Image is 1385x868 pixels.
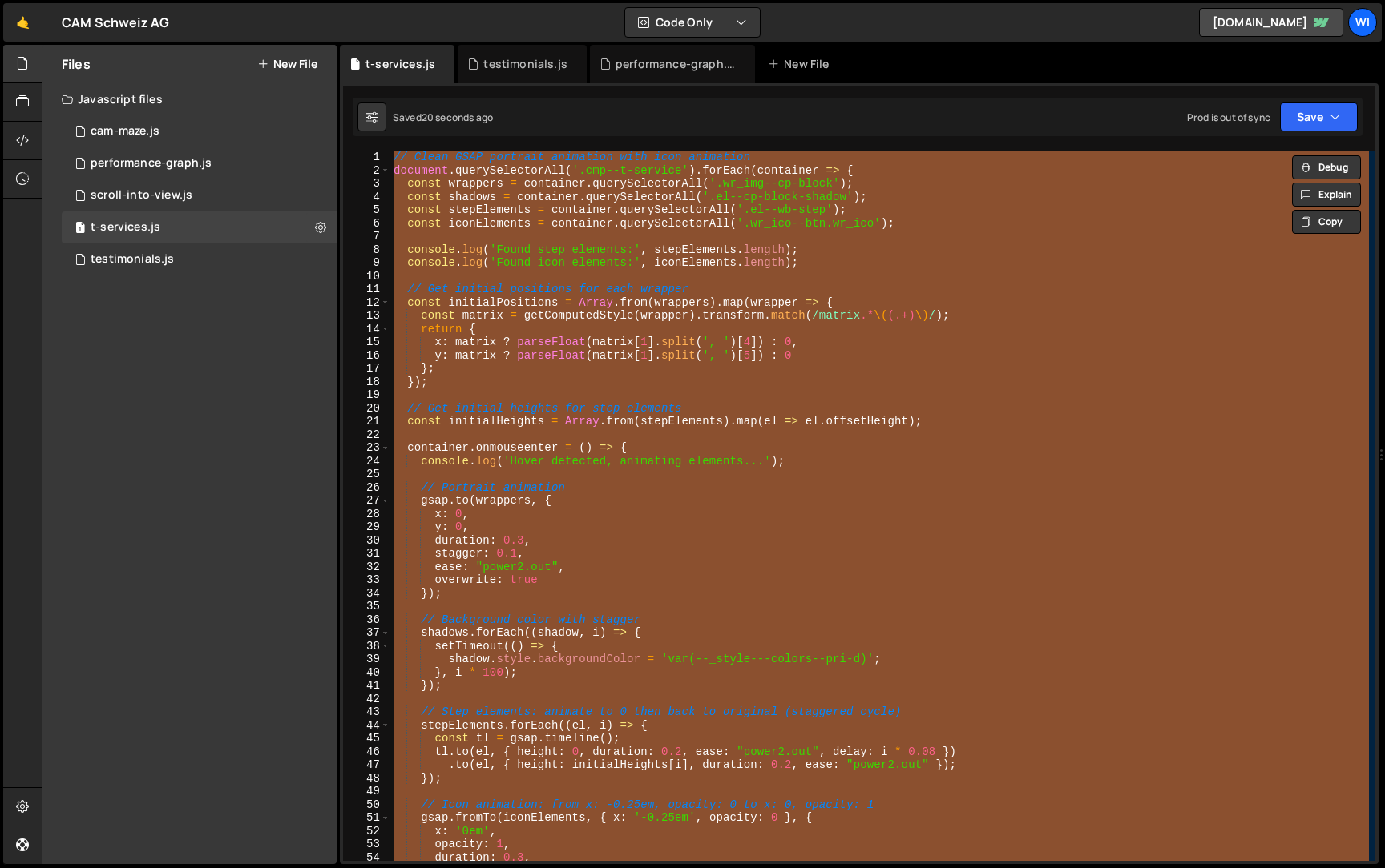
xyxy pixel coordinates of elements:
[343,243,390,257] div: 8
[343,203,390,217] div: 5
[343,428,390,442] div: 22
[343,825,390,838] div: 52
[343,468,390,481] div: 25
[42,83,337,115] div: Javascript files
[62,115,337,147] div: 16518/44815.js
[343,573,390,587] div: 33
[75,223,85,235] span: 1
[343,177,390,191] div: 3
[1199,8,1343,37] a: [DOMAIN_NAME]
[343,705,390,719] div: 43
[616,56,736,72] div: performance-graph.js
[91,156,212,171] div: performance-graph.js
[343,323,390,336] div: 14
[91,252,174,267] div: testimonials.js
[343,679,390,693] div: 41
[1292,155,1361,179] button: Debug
[343,719,390,733] div: 44
[625,8,760,37] button: Code Only
[343,798,390,812] div: 50
[343,230,390,243] div: 7
[343,640,390,653] div: 38
[1292,210,1361,234] button: Copy
[422,111,493,124] div: 20 seconds ago
[62,243,337,275] div: 16518/45884.js
[257,58,317,70] button: New File
[343,811,390,825] div: 51
[62,211,337,243] div: 16518/45966.js
[343,191,390,204] div: 4
[343,626,390,640] div: 37
[343,587,390,601] div: 34
[365,56,435,72] div: t-services.js
[393,111,493,124] div: Saved
[62,179,337,211] div: 16518/44910.js
[343,772,390,786] div: 48
[343,283,390,296] div: 11
[62,55,91,73] h2: Files
[62,147,337,179] div: 16518/45788.js
[343,296,390,310] div: 12
[343,547,390,561] div: 31
[343,613,390,627] div: 36
[91,188,192,203] div: scroll-into-view.js
[343,256,390,270] div: 9
[343,785,390,798] div: 49
[343,851,390,865] div: 54
[343,402,390,416] div: 20
[343,693,390,706] div: 42
[343,732,390,745] div: 45
[343,455,390,468] div: 24
[91,220,160,235] div: t-services.js
[91,124,159,139] div: cam-maze.js
[1292,183,1361,207] button: Explain
[343,758,390,772] div: 47
[1348,8,1377,37] a: wi
[343,666,390,680] div: 40
[1280,102,1358,131] button: Save
[343,151,390,164] div: 1
[343,441,390,455] div: 23
[343,388,390,402] div: 19
[343,653,390,666] div: 39
[343,376,390,389] div: 18
[343,520,390,534] div: 29
[343,415,390,428] div: 21
[343,561,390,574] div: 32
[343,349,390,363] div: 16
[343,336,390,349] div: 15
[343,534,390,548] div: 30
[483,56,567,72] div: testimonials.js
[343,508,390,521] div: 28
[343,309,390,323] div: 13
[343,270,390,283] div: 10
[343,745,390,759] div: 46
[343,217,390,231] div: 6
[1187,111,1270,124] div: Prod is out of sync
[343,494,390,508] div: 27
[3,3,42,42] a: 🤙
[343,600,390,613] div: 35
[343,838,390,851] div: 53
[343,481,390,495] div: 26
[768,56,835,72] div: New File
[343,164,390,178] div: 2
[343,362,390,376] div: 17
[62,13,169,32] div: CAM Schweiz AG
